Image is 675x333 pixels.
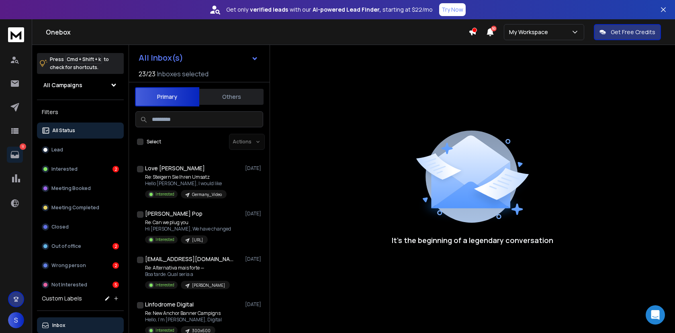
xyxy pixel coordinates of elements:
[145,300,194,308] h1: Linfodrome Digital
[51,166,78,172] p: Interested
[145,265,230,271] p: Re: Alternativa mais forte —
[145,164,205,172] h1: Love [PERSON_NAME]
[37,277,124,293] button: Not Interested5
[250,6,288,14] strong: verified leads
[52,127,75,134] p: All Status
[50,55,109,72] p: Press to check for shortcuts.
[226,6,433,14] p: Get only with our starting at $22/mo
[8,312,24,328] button: S
[145,210,202,218] h1: [PERSON_NAME] Pop
[37,219,124,235] button: Closed
[646,305,665,325] div: Open Intercom Messenger
[112,166,119,172] div: 2
[245,210,263,217] p: [DATE]
[611,28,655,36] p: Get Free Credits
[192,282,225,288] p: [PERSON_NAME]
[145,219,231,226] p: Re: Can we plug you
[155,191,174,197] p: Interested
[51,262,86,269] p: Wrong person
[112,282,119,288] div: 5
[594,24,661,40] button: Get Free Credits
[8,27,24,42] img: logo
[20,143,26,150] p: 11
[245,301,263,308] p: [DATE]
[491,26,497,31] span: 50
[37,200,124,216] button: Meeting Completed
[157,69,209,79] h3: Inboxes selected
[51,224,69,230] p: Closed
[51,282,87,288] p: Not Interested
[313,6,381,14] strong: AI-powered Lead Finder,
[65,55,102,64] span: Cmd + Shift + k
[155,237,174,243] p: Interested
[51,243,81,249] p: Out of office
[37,161,124,177] button: Interested2
[42,294,82,302] h3: Custom Labels
[245,256,263,262] p: [DATE]
[51,147,63,153] p: Lead
[147,139,161,145] label: Select
[37,77,124,93] button: All Campaigns
[132,50,265,66] button: All Inbox(s)
[37,180,124,196] button: Meeting Booked
[245,165,263,172] p: [DATE]
[199,88,264,106] button: Others
[43,81,82,89] h1: All Campaigns
[139,54,183,62] h1: All Inbox(s)
[46,27,468,37] h1: Onebox
[145,174,227,180] p: Re: Steigern Sie Ihren Umsatz
[37,238,124,254] button: Out of office2
[51,185,91,192] p: Meeting Booked
[135,87,199,106] button: Primary
[192,237,203,243] p: [URL]
[155,282,174,288] p: Interested
[52,322,65,329] p: Inbox
[145,310,222,317] p: Re: New Anchor Banner Campigns
[145,226,231,232] p: Hi [PERSON_NAME], We have changed
[139,69,155,79] span: 23 / 23
[145,180,227,187] p: Hello [PERSON_NAME], I would like
[37,142,124,158] button: Lead
[509,28,551,36] p: My Workspace
[37,106,124,118] h3: Filters
[145,255,233,263] h1: [EMAIL_ADDRESS][DOMAIN_NAME]
[7,147,23,163] a: 11
[145,317,222,323] p: Hello, I'm [PERSON_NAME], Digital
[51,204,99,211] p: Meeting Completed
[192,192,222,198] p: Germany_Video
[442,6,463,14] p: Try Now
[37,257,124,274] button: Wrong person2
[392,235,553,246] p: It’s the beginning of a legendary conversation
[112,262,119,269] div: 2
[112,243,119,249] div: 2
[145,271,230,278] p: Boa tarde. Qual seria a
[37,123,124,139] button: All Status
[439,3,466,16] button: Try Now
